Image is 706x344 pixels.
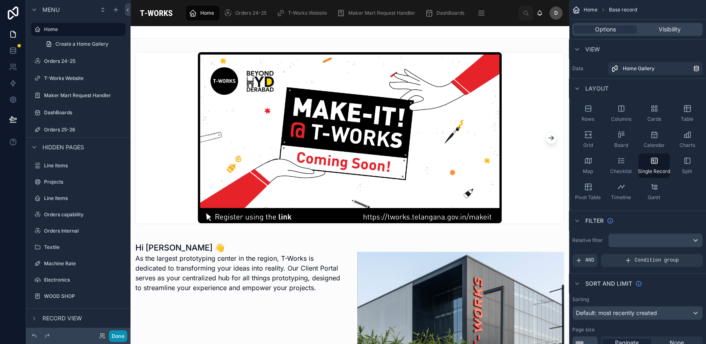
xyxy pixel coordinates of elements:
[44,211,124,218] label: Orders capability
[572,296,589,303] label: Sorting
[221,6,272,20] a: Orders 24-25
[605,127,637,152] button: Board
[608,62,703,75] a: Home Gallery
[182,4,518,22] div: scrollable content
[200,10,214,16] span: Home
[614,142,628,149] span: Board
[638,180,670,204] button: Gantt
[44,293,124,300] label: WOOD SHOP
[572,101,604,126] button: Rows
[582,116,594,122] span: Rows
[644,142,665,149] span: Calendar
[137,7,175,20] img: App logo
[623,65,655,72] span: Home Gallery
[55,41,108,47] span: Create a Home Gallery
[584,7,598,13] span: Home
[42,143,84,151] span: Hidden pages
[31,23,126,36] a: Home
[681,116,693,122] span: Table
[648,194,660,201] span: Gantt
[638,101,670,126] button: Cards
[109,330,127,342] button: Done
[44,58,124,64] label: Orders 24-25
[44,109,124,116] label: DashBoards
[44,244,124,251] label: Textile
[31,55,126,68] a: Orders 24-25
[31,241,126,254] a: Textile
[611,194,631,201] span: Timeline
[31,106,126,119] a: DashBoards
[638,127,670,152] button: Calendar
[610,168,632,175] span: Checklist
[186,6,219,20] a: Home
[42,6,60,14] span: Menu
[671,127,703,152] button: Charts
[609,7,637,13] span: Base record
[44,26,121,33] label: Home
[436,10,464,16] span: DashBoards
[679,142,695,149] span: Charts
[44,195,124,202] label: Line Items
[44,92,124,99] label: Maker Mart Request Handler
[576,309,657,316] span: Default: most recently created
[585,257,594,264] span: AND
[572,180,604,204] button: Pivot Table
[44,162,124,169] label: Line Items
[572,306,703,320] button: Default: most recently created
[348,10,415,16] span: Maker Mart Request Handler
[554,10,558,16] span: D
[31,257,126,270] a: Machine Rate
[671,153,703,178] button: Split
[31,306,126,319] a: Rate Card
[575,194,601,201] span: Pivot Table
[585,45,600,53] span: View
[44,260,124,267] label: Machine Rate
[638,153,670,178] button: Single Record
[595,25,616,33] span: Options
[638,168,670,175] span: Single Record
[585,217,604,225] span: Filter
[31,192,126,205] a: Line Items
[31,273,126,286] a: Electronics
[572,153,604,178] button: Map
[635,257,679,264] span: Condition group
[682,168,692,175] span: Split
[44,228,124,234] label: Orders Internal
[44,75,124,82] label: T-Works Website
[647,116,661,122] span: Cards
[334,6,421,20] a: Maker Mart Request Handler
[44,277,124,283] label: Electronics
[605,153,637,178] button: Checklist
[572,65,605,72] label: Data
[41,38,126,51] a: Create a Home Gallery
[31,175,126,189] a: Projects
[422,6,470,20] a: DashBoards
[572,237,605,244] label: Relative filter
[31,290,126,303] a: WOOD SHOP
[42,314,82,322] span: Record view
[31,123,126,136] a: Orders 25-26
[44,127,124,133] label: Orders 25-26
[659,25,681,33] span: Visibility
[583,168,593,175] span: Map
[288,10,327,16] span: T-Works Website
[31,208,126,221] a: Orders capability
[583,142,593,149] span: Grid
[585,280,632,288] span: Sort And Limit
[605,180,637,204] button: Timeline
[611,116,631,122] span: Columns
[605,101,637,126] button: Columns
[44,179,124,185] label: Projects
[31,89,126,102] a: Maker Mart Request Handler
[585,84,609,93] span: Layout
[235,10,266,16] span: Orders 24-25
[31,159,126,172] a: Line Items
[572,127,604,152] button: Grid
[572,326,595,333] label: Page size
[671,101,703,126] button: Table
[31,224,126,237] a: Orders Internal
